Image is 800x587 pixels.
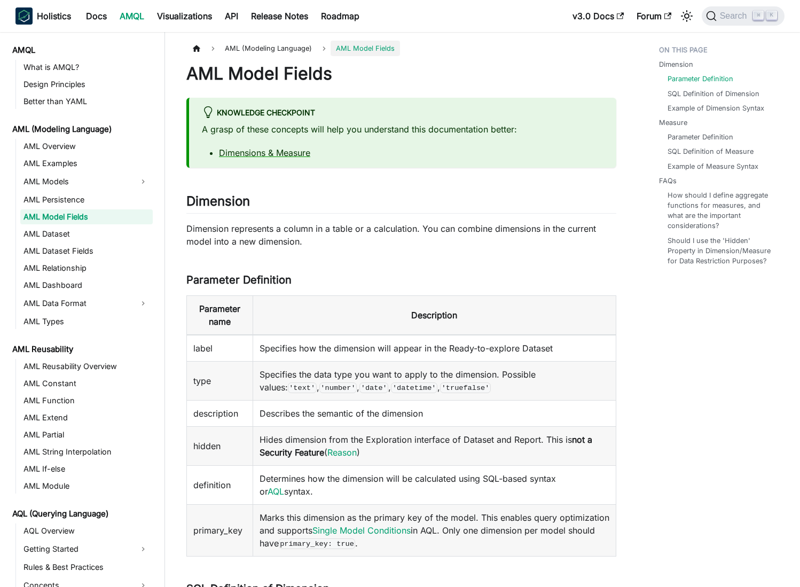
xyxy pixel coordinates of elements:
[151,7,218,25] a: Visualizations
[668,103,764,113] a: Example of Dimension Syntax
[9,122,153,137] a: AML (Modeling Language)
[245,7,315,25] a: Release Notes
[253,335,616,362] td: Specifies how the dimension will appear in the Ready-to-explore Dataset
[678,7,695,25] button: Switch between dark and light mode (currently light mode)
[20,209,153,224] a: AML Model Fields
[20,94,153,109] a: Better than YAML
[187,505,253,557] td: primary_key
[440,382,491,393] code: 'truefalse'
[20,60,153,75] a: What is AMQL?
[630,7,678,25] a: Forum
[20,461,153,476] a: AML If-else
[186,222,616,248] p: Dimension represents a column in a table or a calculation. You can combine dimensions in the curr...
[219,147,310,158] a: Dimensions & Measure
[753,11,764,20] kbd: ⌘
[668,146,754,156] a: SQL Definition of Measure
[37,10,71,22] b: Holistics
[20,523,153,538] a: AQL Overview
[15,7,33,25] img: Holistics
[9,43,153,58] a: AMQL
[253,401,616,427] td: Describes the semantic of the dimension
[766,11,777,20] kbd: K
[134,541,153,558] button: Expand sidebar category 'Getting Started'
[5,32,165,587] nav: Docs sidebar
[668,132,733,142] a: Parameter Definition
[20,173,134,190] a: AML Models
[113,7,151,25] a: AMQL
[20,77,153,92] a: Design Principles
[202,106,603,120] div: Knowledge Checkpoint
[20,410,153,425] a: AML Extend
[668,236,774,267] a: Should I use the 'Hidden' Property in Dimension/Measure for Data Restriction Purposes?
[20,261,153,276] a: AML Relationship
[20,393,153,408] a: AML Function
[186,63,616,84] h1: AML Model Fields
[20,359,153,374] a: AML Reusability Overview
[20,479,153,494] a: AML Module
[20,156,153,171] a: AML Examples
[668,89,759,99] a: SQL Definition of Dimension
[659,176,677,186] a: FAQs
[20,376,153,391] a: AML Constant
[20,295,134,312] a: AML Data Format
[186,273,616,287] h3: Parameter Definition
[187,401,253,427] td: description
[219,41,317,56] span: AML (Modeling Language)
[659,118,687,128] a: Measure
[20,427,153,442] a: AML Partial
[717,11,754,21] span: Search
[253,296,616,335] th: Description
[15,7,71,25] a: HolisticsHolistics
[20,192,153,207] a: AML Persistence
[668,190,774,231] a: How should I define aggregate functions for measures, and what are the important considerations?
[668,161,758,171] a: Example of Measure Syntax
[312,525,411,536] a: Single Model Conditions
[20,541,134,558] a: Getting Started
[359,382,388,393] code: 'date'
[20,226,153,241] a: AML Dataset
[20,244,153,259] a: AML Dataset Fields
[9,506,153,521] a: AQL (Querying Language)
[268,486,284,497] a: AQL
[566,7,630,25] a: v3.0 Docs
[391,382,437,393] code: 'datetime'
[253,427,616,466] td: Hides dimension from the Exploration interface of Dataset and Report. This is ( )
[202,123,603,136] p: A grasp of these concepts will help you understand this documentation better:
[668,74,733,84] a: Parameter Definition
[319,382,357,393] code: 'number'
[187,335,253,362] td: label
[331,41,400,56] span: AML Model Fields
[20,444,153,459] a: AML String Interpolation
[253,362,616,401] td: Specifies the data type you want to apply to the dimension. Possible values: , , , ,
[134,295,153,312] button: Expand sidebar category 'AML Data Format'
[253,466,616,505] td: Determines how the dimension will be calculated using SQL-based syntax or syntax.
[20,278,153,293] a: AML Dashboard
[187,362,253,401] td: type
[702,6,785,26] button: Search (Command+K)
[253,505,616,557] td: Marks this dimension as the primary key of the model. This enables query optimization and support...
[218,7,245,25] a: API
[20,139,153,154] a: AML Overview
[9,342,153,357] a: AML Reusability
[186,41,207,56] a: Home page
[659,59,693,69] a: Dimension
[186,193,616,214] h2: Dimension
[80,7,113,25] a: Docs
[279,538,356,549] code: primary_key: true
[288,382,317,393] code: 'text'
[20,560,153,575] a: Rules & Best Practices
[187,466,253,505] td: definition
[187,427,253,466] td: hidden
[315,7,366,25] a: Roadmap
[186,41,616,56] nav: Breadcrumbs
[187,296,253,335] th: Parameter name
[20,314,153,329] a: AML Types
[327,447,357,458] a: Reason
[134,173,153,190] button: Expand sidebar category 'AML Models'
